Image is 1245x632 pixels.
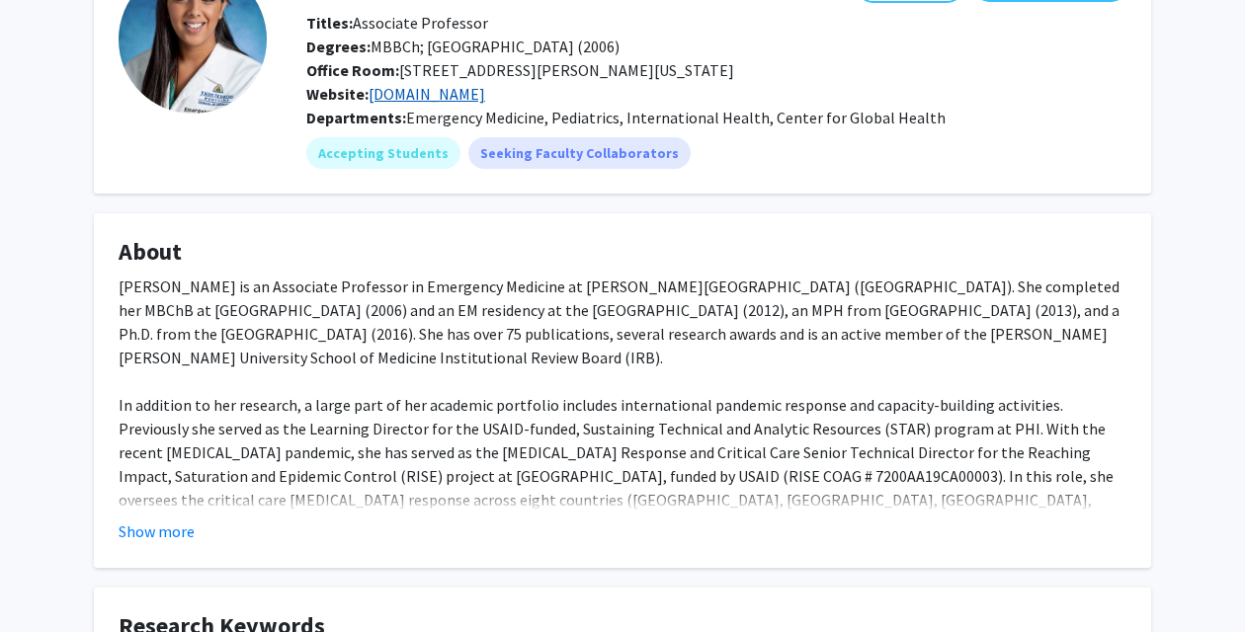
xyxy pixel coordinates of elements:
b: Departments: [306,108,406,127]
iframe: Chat [15,543,84,617]
span: Associate Professor [306,13,488,33]
span: Emergency Medicine, Pediatrics, International Health, Center for Global Health [406,108,946,127]
span: [STREET_ADDRESS][PERSON_NAME][US_STATE] [306,60,734,80]
b: Degrees: [306,37,371,56]
button: Show more [119,519,195,543]
h4: About [119,238,1126,267]
b: Titles: [306,13,353,33]
a: Opens in a new tab [369,84,485,104]
b: Website: [306,84,369,104]
mat-chip: Accepting Students [306,137,460,169]
b: Office Room: [306,60,399,80]
span: MBBCh; [GEOGRAPHIC_DATA] (2006) [306,37,620,56]
mat-chip: Seeking Faculty Collaborators [468,137,691,169]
